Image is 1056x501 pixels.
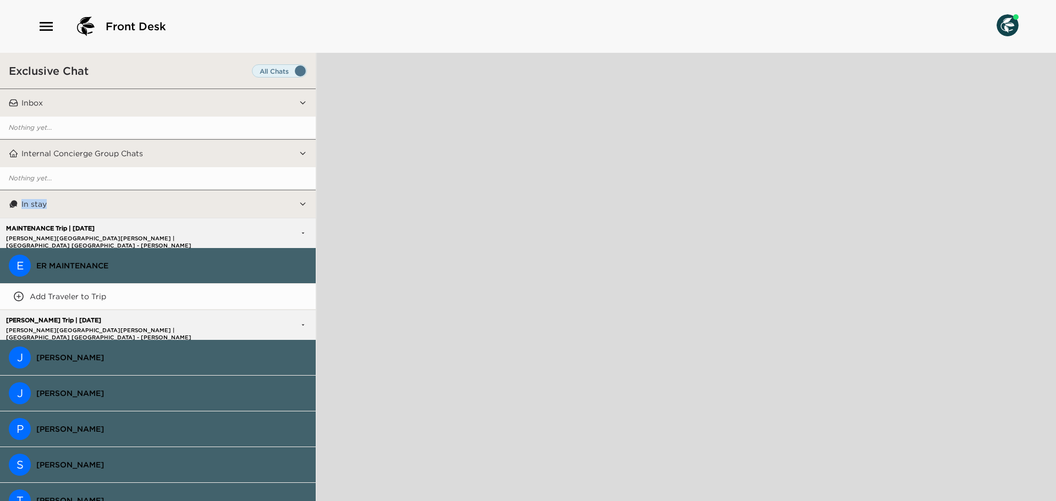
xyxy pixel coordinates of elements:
span: Front Desk [106,19,166,34]
span: ER MAINTENANCE [36,261,307,271]
span: [PERSON_NAME] [36,353,307,362]
p: [PERSON_NAME][GEOGRAPHIC_DATA][PERSON_NAME] | [GEOGRAPHIC_DATA] [GEOGRAPHIC_DATA] - [PERSON_NAME]... [3,235,241,242]
div: Susanne Lyons [9,454,31,476]
div: Paul Kalomeris [9,418,31,440]
button: Internal Concierge Group Chats [18,140,299,167]
button: Inbox [18,89,299,117]
p: [PERSON_NAME][GEOGRAPHIC_DATA][PERSON_NAME] | [GEOGRAPHIC_DATA] [GEOGRAPHIC_DATA] - [PERSON_NAME]... [3,327,241,334]
p: Internal Concierge Group Chats [21,148,143,158]
span: [PERSON_NAME] [36,460,307,470]
h3: Exclusive Chat [9,64,89,78]
div: J [9,382,31,404]
p: Inbox [21,98,43,108]
div: P [9,418,31,440]
p: In stay [21,199,47,209]
div: Janet Daisley [9,382,31,404]
div: J [9,346,31,368]
img: logo [73,13,99,40]
div: ER MAINTENANCE [9,255,31,277]
label: Set all destinations [252,64,307,78]
div: Jeffrey Lyons [9,346,31,368]
span: [PERSON_NAME] [36,424,307,434]
p: [PERSON_NAME] Trip | [DATE] [3,317,241,324]
p: MAINTENANCE Trip | [DATE] [3,225,241,232]
div: E [9,255,31,277]
div: S [9,454,31,476]
p: Add Traveler to Trip [30,291,106,301]
button: In stay [18,190,299,218]
img: User [997,14,1019,36]
span: [PERSON_NAME] [36,388,307,398]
